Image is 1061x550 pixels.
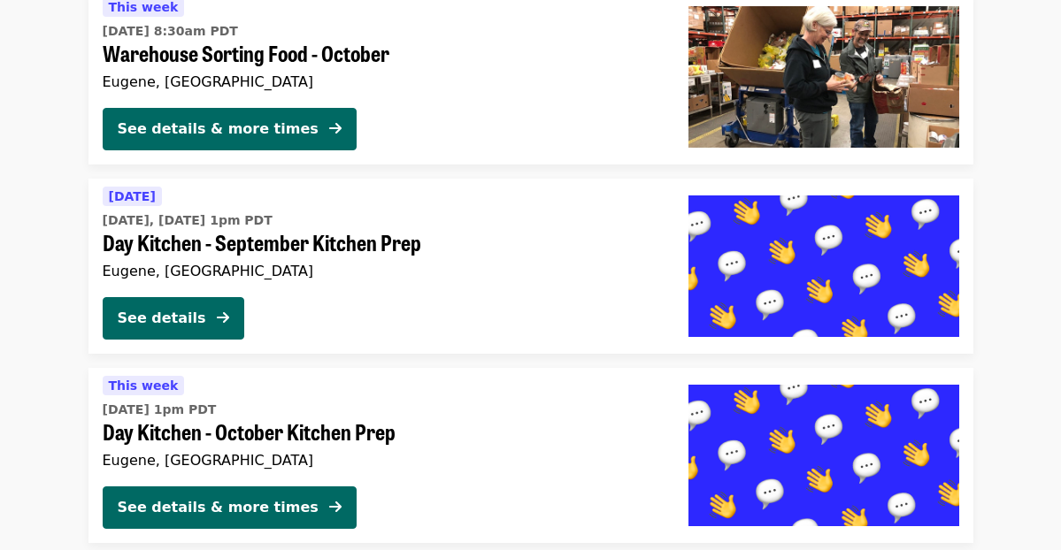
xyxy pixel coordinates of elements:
[88,179,973,354] a: See details for "Day Kitchen - September Kitchen Prep"
[118,308,206,329] div: See details
[103,419,660,445] span: Day Kitchen - October Kitchen Prep
[118,118,319,140] div: See details & more times
[103,452,660,469] div: Eugene, [GEOGRAPHIC_DATA]
[688,6,959,148] img: Warehouse Sorting Food - October organized by FOOD For Lane County
[118,497,319,518] div: See details & more times
[103,108,357,150] button: See details & more times
[103,73,660,90] div: Eugene, [GEOGRAPHIC_DATA]
[109,378,179,393] span: This week
[88,368,973,543] a: See details for "Day Kitchen - October Kitchen Prep"
[103,41,660,66] span: Warehouse Sorting Food - October
[103,230,660,256] span: Day Kitchen - September Kitchen Prep
[103,263,660,279] div: Eugene, [GEOGRAPHIC_DATA]
[103,297,244,340] button: See details
[103,486,357,529] button: See details & more times
[688,195,959,337] img: Day Kitchen - September Kitchen Prep organized by FOOD For Lane County
[217,309,229,326] i: arrow-right icon
[109,189,156,203] span: [DATE]
[103,401,217,419] time: [DATE] 1pm PDT
[329,499,342,516] i: arrow-right icon
[329,120,342,137] i: arrow-right icon
[103,211,273,230] time: [DATE], [DATE] 1pm PDT
[103,22,238,41] time: [DATE] 8:30am PDT
[688,385,959,526] img: Day Kitchen - October Kitchen Prep organized by FOOD For Lane County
